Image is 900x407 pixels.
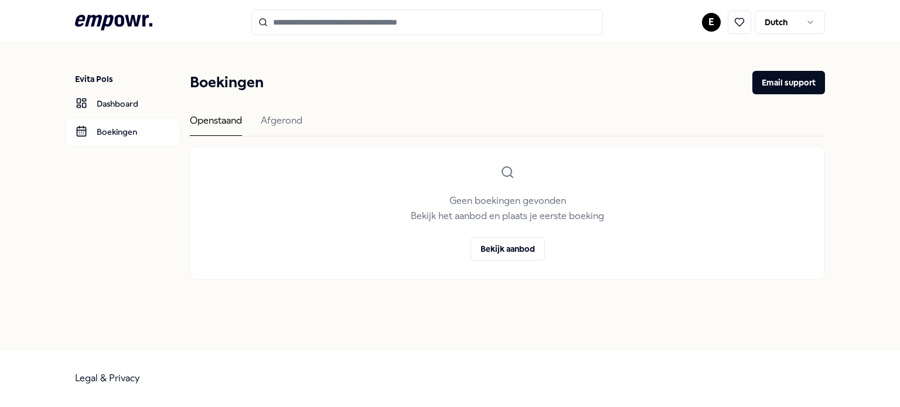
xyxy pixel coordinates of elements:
[471,237,545,261] button: Bekijk aanbod
[75,73,180,85] p: Evita Pols
[75,372,140,384] a: Legal & Privacy
[702,13,721,32] button: E
[66,90,180,118] a: Dashboard
[251,9,603,35] input: Search for products, categories or subcategories
[261,113,302,136] div: Afgerond
[66,118,180,146] a: Boekingen
[411,193,604,223] p: Geen boekingen gevonden Bekijk het aanbod en plaats je eerste boeking
[752,71,825,94] button: Email support
[190,71,264,94] h1: Boekingen
[190,113,242,136] div: Openstaand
